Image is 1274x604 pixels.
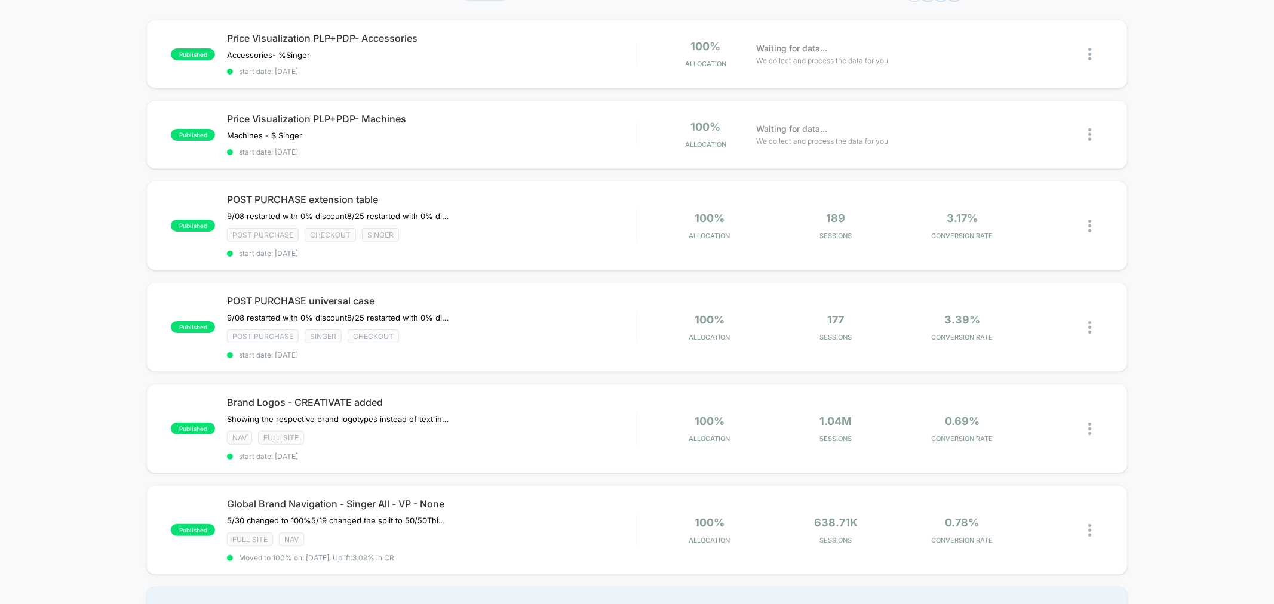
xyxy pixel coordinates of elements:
img: close [1088,128,1091,141]
span: published [171,129,215,141]
span: Singer [362,228,399,242]
span: 100% [695,313,725,326]
span: published [171,423,215,434]
span: 100% [691,40,721,53]
span: Price Visualization PLP+PDP- Machines [227,113,636,125]
span: Waiting for data... [756,42,827,55]
span: checkout [348,329,399,343]
span: published [171,220,215,232]
span: NAV [279,532,304,546]
span: checkout [305,228,356,242]
span: 9/08 restarted with 0% discount8/25 restarted with 0% discount due to Laborday promo10% off 6% CR... [227,313,449,322]
span: 0.78% [945,516,980,529]
span: Sessions [776,536,897,544]
img: close [1088,48,1091,60]
span: Waiting for data... [756,122,827,135]
span: Allocation [689,232,730,240]
span: Global Brand Navigation - Singer All - VP - None [227,498,636,510]
span: Allocation [685,60,726,68]
span: CONVERSION RATE [902,536,1023,544]
span: 5/30 changed to 100%5/19 changed the split to 50/50This test is showing all brands for singer in ... [227,516,449,525]
span: We collect and process the data for you [756,55,888,66]
span: published [171,321,215,333]
span: NAV [227,431,252,445]
span: POST PURCHASE extension table [227,193,636,205]
span: start date: [DATE] [227,147,636,156]
img: close [1088,524,1091,537]
span: 0.69% [945,415,980,427]
span: Allocation [689,333,730,341]
span: Allocation [689,536,730,544]
span: Post Purchase [227,329,299,343]
span: CONVERSION RATE [902,232,1023,240]
span: Sessions [776,333,897,341]
span: Price Visualization PLP+PDP- Accessories [227,32,636,44]
span: start date: [DATE] [227,350,636,359]
span: Sessions [776,232,897,240]
span: Showing the respective brand logotypes instead of text in tabs [227,414,449,424]
span: 9/08 restarted with 0% discount﻿8/25 restarted with 0% discount due to Laborday promo [227,211,449,221]
img: close [1088,220,1091,232]
img: close [1088,321,1091,334]
span: Moved to 100% on: [DATE] . Uplift: 3.09% in CR [239,553,394,562]
span: 3.17% [947,212,978,224]
span: 100% [695,212,725,224]
span: Allocation [689,434,730,443]
span: 100% [695,516,725,529]
img: close [1088,423,1091,435]
span: Sessions [776,434,897,443]
span: Post Purchase [227,228,299,242]
span: Singer [305,329,342,343]
span: Full site [258,431,304,445]
span: Machines - $ Singer [227,131,302,140]
span: Accessories- %Singer [227,50,310,60]
span: Full site [227,532,273,546]
span: CONVERSION RATE [902,333,1023,341]
span: start date: [DATE] [227,249,636,258]
span: 100% [691,121,721,133]
span: 177 [828,313,845,326]
span: 638.71k [814,516,858,529]
span: 1.04M [820,415,852,427]
span: Allocation [685,140,726,149]
span: published [171,524,215,536]
span: start date: [DATE] [227,452,636,461]
span: 189 [827,212,846,224]
span: Brand Logos - CREATIVATE added [227,396,636,408]
span: CONVERSION RATE [902,434,1023,443]
span: POST PURCHASE universal case [227,295,636,307]
span: 3.39% [944,313,980,326]
span: start date: [DATE] [227,67,636,76]
span: We collect and process the data for you [756,135,888,147]
span: 100% [695,415,725,427]
span: published [171,48,215,60]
